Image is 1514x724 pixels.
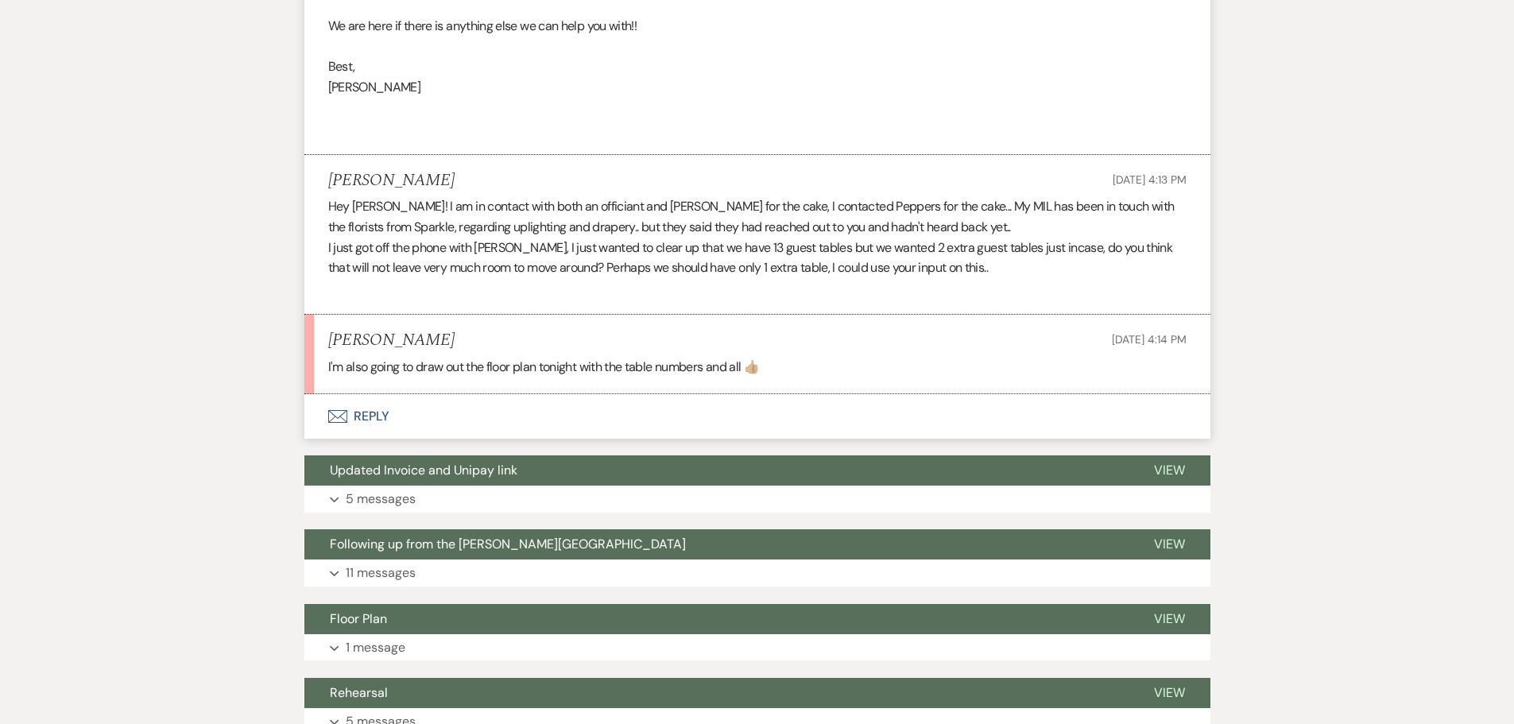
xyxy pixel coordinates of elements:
[1112,332,1186,347] span: [DATE] 4:14 PM
[304,486,1210,513] button: 5 messages
[346,489,416,509] p: 5 messages
[304,678,1129,708] button: Rehearsal
[328,196,1187,237] p: Hey [PERSON_NAME]! I am in contact with both an officiant and [PERSON_NAME] for the cake, I conta...
[1129,678,1210,708] button: View
[328,16,1187,37] p: We are here if there is anything else we can help you with!!
[328,56,1187,77] p: Best,
[1113,172,1186,187] span: [DATE] 4:13 PM
[304,559,1210,587] button: 11 messages
[328,357,1187,377] p: I'm also going to draw out the floor plan tonight with the table numbers and all 👍🏼
[330,536,686,552] span: Following up from the [PERSON_NAME][GEOGRAPHIC_DATA]
[330,684,388,701] span: Rehearsal
[328,171,455,191] h5: [PERSON_NAME]
[1129,455,1210,486] button: View
[304,529,1129,559] button: Following up from the [PERSON_NAME][GEOGRAPHIC_DATA]
[1129,529,1210,559] button: View
[328,238,1187,278] p: I just got off the phone with [PERSON_NAME], I just wanted to clear up that we have 13 guest tabl...
[346,637,405,658] p: 1 message
[1154,684,1185,701] span: View
[328,331,455,350] h5: [PERSON_NAME]
[346,563,416,583] p: 11 messages
[1154,462,1185,478] span: View
[304,604,1129,634] button: Floor Plan
[304,394,1210,439] button: Reply
[1154,610,1185,627] span: View
[304,634,1210,661] button: 1 message
[330,610,387,627] span: Floor Plan
[330,462,517,478] span: Updated Invoice and Unipay link
[1154,536,1185,552] span: View
[1129,604,1210,634] button: View
[328,77,1187,98] p: [PERSON_NAME]
[304,455,1129,486] button: Updated Invoice and Unipay link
